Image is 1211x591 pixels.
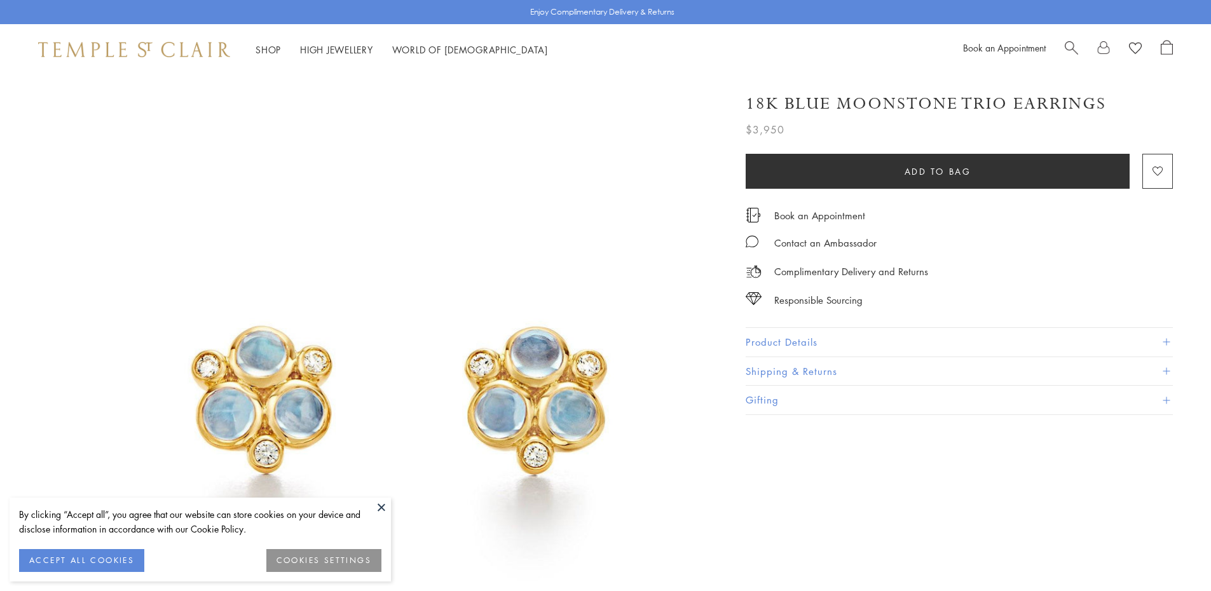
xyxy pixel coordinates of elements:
[19,549,144,572] button: ACCEPT ALL COOKIES
[256,42,548,58] nav: Main navigation
[746,386,1173,414] button: Gifting
[746,121,784,138] span: $3,950
[266,549,381,572] button: COOKIES SETTINGS
[963,41,1046,54] a: Book an Appointment
[38,42,230,57] img: Temple St. Clair
[746,208,761,222] img: icon_appointment.svg
[1129,40,1142,59] a: View Wishlist
[746,292,762,305] img: icon_sourcing.svg
[746,235,758,248] img: MessageIcon-01_2.svg
[774,208,865,222] a: Book an Appointment
[774,292,863,308] div: Responsible Sourcing
[774,235,877,251] div: Contact an Ambassador
[300,43,373,56] a: High JewelleryHigh Jewellery
[19,507,381,536] div: By clicking “Accept all”, you agree that our website can store cookies on your device and disclos...
[746,328,1173,357] button: Product Details
[774,264,928,280] p: Complimentary Delivery and Returns
[1161,40,1173,59] a: Open Shopping Bag
[256,43,281,56] a: ShopShop
[905,165,971,179] span: Add to bag
[746,264,762,280] img: icon_delivery.svg
[1065,40,1078,59] a: Search
[746,154,1130,189] button: Add to bag
[530,6,674,18] p: Enjoy Complimentary Delivery & Returns
[392,43,548,56] a: World of [DEMOGRAPHIC_DATA]World of [DEMOGRAPHIC_DATA]
[746,93,1106,115] h1: 18K Blue Moonstone Trio Earrings
[746,357,1173,386] button: Shipping & Returns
